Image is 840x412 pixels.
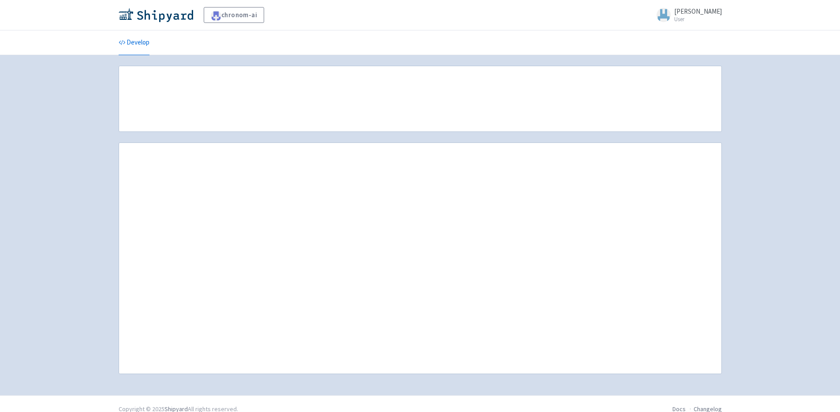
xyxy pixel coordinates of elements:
[674,16,722,22] small: User
[119,30,149,55] a: Develop
[204,7,265,23] a: chronom-ai
[651,8,722,22] a: [PERSON_NAME] User
[119,8,193,22] img: Shipyard logo
[674,7,722,15] span: [PERSON_NAME]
